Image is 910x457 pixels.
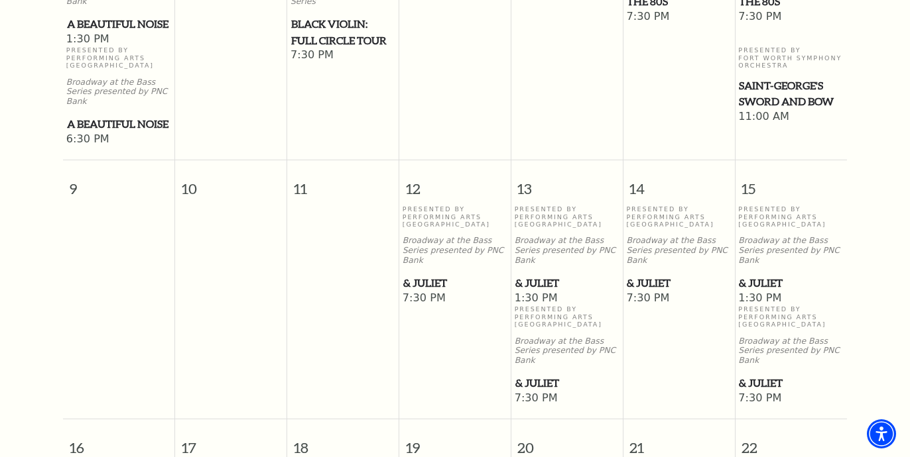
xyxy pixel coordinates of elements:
a: & Juliet [515,275,619,291]
span: & Juliet [515,275,619,291]
span: 7:30 PM [738,10,844,25]
p: Broadway at the Bass Series presented by PNC Bank [403,236,507,265]
a: & Juliet [403,275,507,291]
span: A Beautiful Noise [67,116,171,132]
span: 1:30 PM [738,291,844,306]
a: A Beautiful Noise [66,16,172,32]
span: 13 [511,160,623,206]
span: 15 [736,160,847,206]
a: Saint-George's Sword and Bow [738,77,844,110]
p: Broadway at the Bass Series presented by PNC Bank [515,336,619,366]
span: 10 [175,160,287,206]
p: Presented By Performing Arts [GEOGRAPHIC_DATA] [738,205,844,228]
span: 7:30 PM [626,291,731,306]
span: & Juliet [627,275,730,291]
p: Broadway at the Bass Series presented by PNC Bank [738,336,844,366]
p: Presented By Performing Arts [GEOGRAPHIC_DATA] [738,305,844,328]
span: 7:30 PM [738,391,844,406]
a: A Beautiful Noise [66,116,172,132]
span: A Beautiful Noise [67,16,171,32]
p: Presented By Performing Arts [GEOGRAPHIC_DATA] [403,205,507,228]
span: 1:30 PM [515,291,619,306]
span: 11:00 AM [738,110,844,125]
span: & Juliet [403,275,507,291]
span: 14 [623,160,735,206]
p: Presented By Performing Arts [GEOGRAPHIC_DATA] [515,305,619,328]
p: Presented By Performing Arts [GEOGRAPHIC_DATA] [626,205,731,228]
div: Accessibility Menu [867,419,896,448]
span: 7:30 PM [515,391,619,406]
span: 7:30 PM [291,48,395,63]
span: 7:30 PM [626,10,731,25]
a: & Juliet [738,375,844,391]
span: 1:30 PM [66,32,172,47]
p: Broadway at the Bass Series presented by PNC Bank [515,236,619,265]
p: Presented By Performing Arts [GEOGRAPHIC_DATA] [515,205,619,228]
a: & Juliet [515,375,619,391]
p: Presented By Fort Worth Symphony Orchestra [738,46,844,69]
p: Broadway at the Bass Series presented by PNC Bank [626,236,731,265]
a: Black Violin: Full Circle Tour [291,16,395,48]
span: 11 [287,160,399,206]
span: 9 [63,160,174,206]
span: 7:30 PM [403,291,507,306]
p: Broadway at the Bass Series presented by PNC Bank [738,236,844,265]
p: Presented By Performing Arts [GEOGRAPHIC_DATA] [66,46,172,69]
p: Broadway at the Bass Series presented by PNC Bank [66,77,172,107]
span: 12 [399,160,511,206]
a: & Juliet [626,275,731,291]
span: & Juliet [515,375,619,391]
span: 6:30 PM [66,132,172,147]
span: Black Violin: Full Circle Tour [291,16,395,48]
a: & Juliet [738,275,844,291]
